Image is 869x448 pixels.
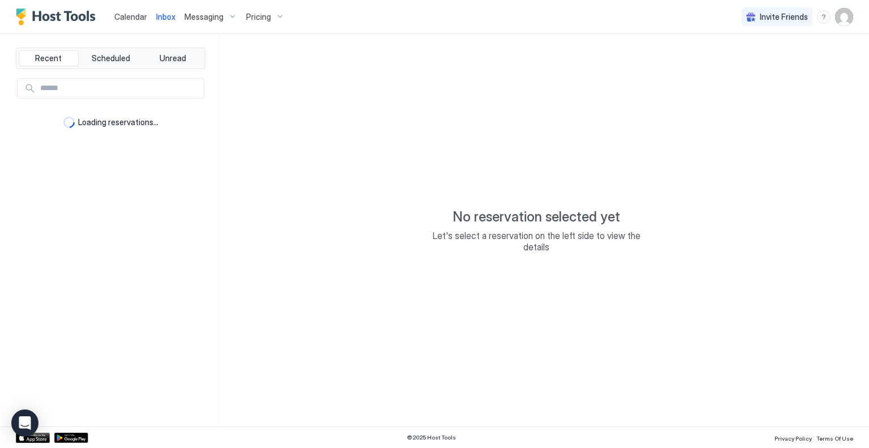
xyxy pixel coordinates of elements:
div: User profile [835,8,853,26]
a: Calendar [114,11,147,23]
button: Unread [143,50,203,66]
span: Unread [160,53,186,63]
a: Google Play Store [54,433,88,443]
span: Inbox [156,12,175,22]
input: Input Field [36,79,204,98]
span: Recent [35,53,62,63]
a: Terms Of Use [816,432,853,443]
span: Privacy Policy [775,435,812,442]
span: Calendar [114,12,147,22]
span: Loading reservations... [78,117,158,127]
span: © 2025 Host Tools [407,434,456,441]
span: Invite Friends [760,12,808,22]
button: Scheduled [81,50,141,66]
span: Pricing [246,12,271,22]
span: No reservation selected yet [453,208,620,225]
div: Open Intercom Messenger [11,409,38,437]
span: Terms Of Use [816,435,853,442]
button: Recent [19,50,79,66]
div: menu [817,10,831,24]
span: Messaging [184,12,223,22]
a: Privacy Policy [775,432,812,443]
span: Let's select a reservation on the left side to view the details [423,230,649,253]
a: Inbox [156,11,175,23]
a: Host Tools Logo [16,8,101,25]
div: loading [63,117,75,128]
a: App Store [16,433,50,443]
span: Scheduled [92,53,130,63]
div: tab-group [16,48,205,69]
